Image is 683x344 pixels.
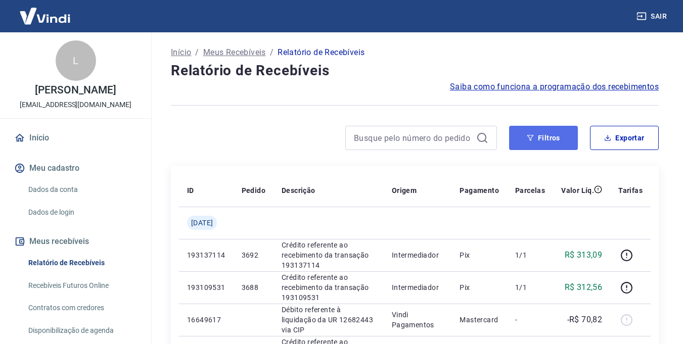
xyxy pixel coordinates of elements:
p: -R$ 70,82 [567,314,603,326]
p: Vindi Pagamentos [392,310,444,330]
a: Dados de login [24,202,139,223]
p: R$ 312,56 [565,281,603,293]
p: Parcelas [515,185,545,195]
p: / [270,46,274,59]
button: Exportar [590,126,659,150]
a: Dados da conta [24,179,139,200]
p: 3692 [242,250,265,260]
p: Intermediador [392,250,444,260]
p: [PERSON_NAME] [35,85,116,95]
p: Pedido [242,185,265,195]
a: Relatório de Recebíveis [24,253,139,273]
p: [EMAIL_ADDRESS][DOMAIN_NAME] [20,100,131,110]
a: Disponibilização de agenda [24,320,139,341]
p: Pix [460,282,499,292]
a: Início [171,46,191,59]
p: 1/1 [515,250,545,260]
p: ID [187,185,194,195]
span: [DATE] [191,218,213,228]
a: Contratos com credores [24,298,139,318]
h4: Relatório de Recebíveis [171,61,659,81]
p: Valor Líq. [561,185,594,195]
p: 1/1 [515,282,545,292]
p: - [515,315,545,325]
button: Meu cadastro [12,157,139,179]
img: Vindi [12,1,78,31]
button: Meus recebíveis [12,230,139,253]
p: Intermediador [392,282,444,292]
a: Meus Recebíveis [203,46,266,59]
p: 193109531 [187,282,225,292]
p: 193137114 [187,250,225,260]
a: Recebíveis Futuros Online [24,275,139,296]
p: 16649617 [187,315,225,325]
p: / [195,46,199,59]
p: Débito referente à liquidação da UR 12682443 via CIP [282,305,376,335]
p: Origem [392,185,417,195]
button: Sair [634,7,671,26]
p: Descrição [282,185,315,195]
p: R$ 313,09 [565,249,603,261]
p: Pagamento [460,185,499,195]
p: Crédito referente ao recebimento da transação 193137114 [282,240,376,270]
p: Crédito referente ao recebimento da transação 193109531 [282,272,376,303]
p: Relatório de Recebíveis [278,46,365,59]
p: 3688 [242,282,265,292]
a: Início [12,127,139,149]
p: Tarifas [618,185,643,195]
p: Mastercard [460,315,499,325]
div: L [56,40,96,81]
button: Filtros [509,126,578,150]
input: Busque pelo número do pedido [354,130,472,145]
p: Pix [460,250,499,260]
a: Saiba como funciona a programação dos recebimentos [450,81,659,93]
